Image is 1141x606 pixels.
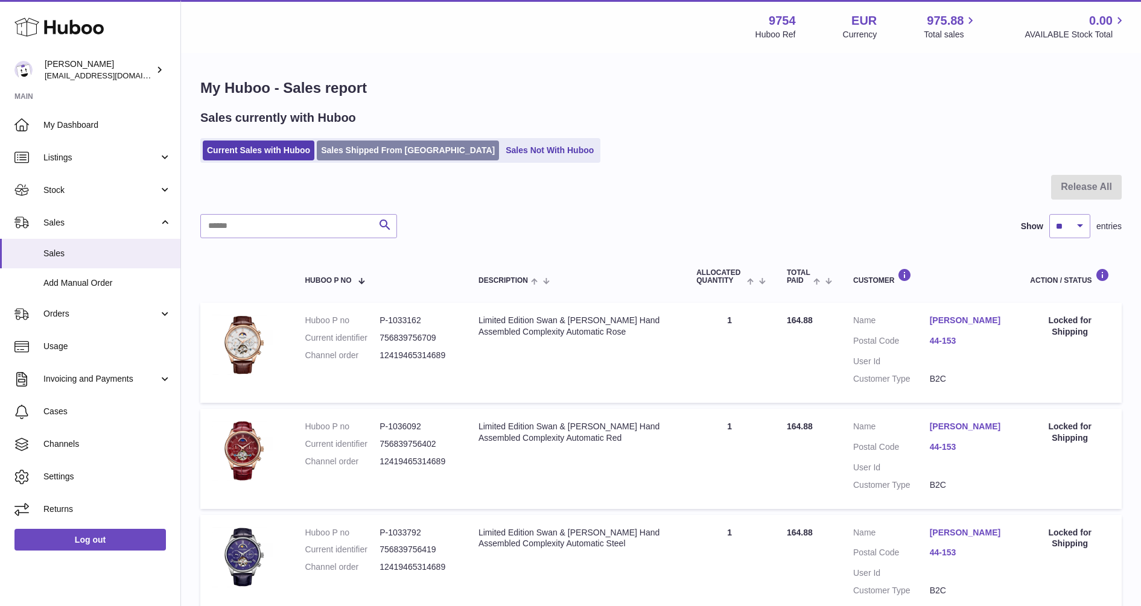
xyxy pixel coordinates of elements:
[478,277,528,285] span: Description
[45,58,153,81] div: [PERSON_NAME]
[853,335,930,350] dt: Postal Code
[853,479,930,491] dt: Customer Type
[43,373,159,385] span: Invoicing and Payments
[853,547,930,561] dt: Postal Code
[43,217,159,229] span: Sales
[305,315,380,326] dt: Huboo P no
[853,421,930,435] dt: Name
[787,269,810,285] span: Total paid
[930,421,1006,432] a: [PERSON_NAME]
[853,268,1006,285] div: Customer
[755,29,796,40] div: Huboo Ref
[380,561,454,573] dd: 12419465314689
[1030,315,1110,338] div: Locked for Shipping
[478,315,672,338] div: Limited Edition Swan & [PERSON_NAME] Hand Assembled Complexity Automatic Rose
[305,544,380,555] dt: Current identifier
[930,373,1006,385] dd: B2C
[927,13,964,29] span: 975.88
[43,248,171,259] span: Sales
[380,421,454,432] dd: P-1036092
[380,527,454,538] dd: P-1033792
[305,438,380,450] dt: Current identifier
[769,13,796,29] strong: 9754
[930,585,1006,596] dd: B2C
[380,438,454,450] dd: 756839756402
[478,527,672,550] div: Limited Edition Swan & [PERSON_NAME] Hand Assembled Complexity Automatic Steel
[14,61,33,79] img: info@fieldsluxury.london
[200,110,356,126] h2: Sales currently with Huboo
[305,421,380,432] dt: Huboo P no
[43,341,171,352] span: Usage
[380,456,454,467] dd: 12419465314689
[501,140,598,160] a: Sales Not With Huboo
[203,140,314,160] a: Current Sales with Huboo
[212,421,273,481] img: 97541756811724.jpg
[843,29,877,40] div: Currency
[212,527,273,587] img: 97541756811480.jpg
[1030,527,1110,550] div: Locked for Shipping
[43,406,171,417] span: Cases
[200,78,1122,98] h1: My Huboo - Sales report
[1096,221,1122,232] span: entries
[43,277,171,289] span: Add Manual Order
[1030,421,1110,444] div: Locked for Shipping
[317,140,499,160] a: Sales Shipped From [GEOGRAPHIC_DATA]
[930,479,1006,491] dd: B2C
[305,277,351,285] span: Huboo P no
[43,438,171,450] span: Channels
[305,332,380,344] dt: Current identifier
[930,441,1006,453] a: 44-153
[853,527,930,541] dt: Name
[380,544,454,555] dd: 756839756419
[380,332,454,344] dd: 756839756709
[43,471,171,482] span: Settings
[1021,221,1043,232] label: Show
[924,13,977,40] a: 975.88 Total sales
[696,269,743,285] span: ALLOCATED Quantity
[1030,268,1110,285] div: Action / Status
[43,503,171,515] span: Returns
[380,315,454,326] dd: P-1033162
[43,185,159,196] span: Stock
[787,421,813,431] span: 164.88
[212,315,273,375] img: 97541756811602.jpg
[305,350,380,361] dt: Channel order
[853,567,930,579] dt: User Id
[380,350,454,361] dd: 12419465314689
[1089,13,1113,29] span: 0.00
[45,71,177,80] span: [EMAIL_ADDRESS][DOMAIN_NAME]
[930,315,1006,326] a: [PERSON_NAME]
[924,29,977,40] span: Total sales
[930,547,1006,558] a: 44-153
[43,308,159,320] span: Orders
[930,527,1006,538] a: [PERSON_NAME]
[305,561,380,573] dt: Channel order
[787,315,813,325] span: 164.88
[1025,13,1127,40] a: 0.00 AVAILABLE Stock Total
[853,441,930,456] dt: Postal Code
[43,152,159,163] span: Listings
[478,421,672,444] div: Limited Edition Swan & [PERSON_NAME] Hand Assembled Complexity Automatic Red
[853,373,930,385] dt: Customer Type
[930,335,1006,347] a: 44-153
[851,13,877,29] strong: EUR
[853,356,930,367] dt: User Id
[853,585,930,596] dt: Customer Type
[853,315,930,329] dt: Name
[43,119,171,131] span: My Dashboard
[1025,29,1127,40] span: AVAILABLE Stock Total
[787,528,813,537] span: 164.88
[14,529,166,551] a: Log out
[684,303,775,403] td: 1
[853,462,930,473] dt: User Id
[305,456,380,467] dt: Channel order
[684,409,775,509] td: 1
[305,527,380,538] dt: Huboo P no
